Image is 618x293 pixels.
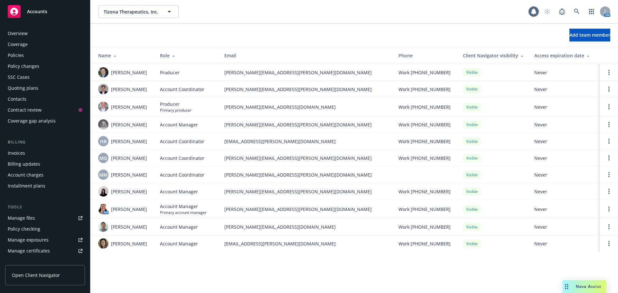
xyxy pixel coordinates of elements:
[224,52,388,59] div: Email
[160,86,204,93] span: Account Coordinator
[160,101,192,107] span: Producer
[605,223,613,231] a: Open options
[5,39,85,50] a: Coverage
[534,171,595,178] span: Never
[100,138,107,145] span: HB
[463,205,481,213] div: Visible
[605,121,613,128] a: Open options
[8,224,40,234] div: Policy checking
[224,138,388,145] span: [EMAIL_ADDRESS][PERSON_NAME][DOMAIN_NAME]
[534,188,595,195] span: Never
[8,39,28,50] div: Coverage
[398,52,453,59] div: Phone
[5,224,85,234] a: Policy checking
[463,154,481,162] div: Visible
[27,9,47,14] span: Accounts
[398,104,451,110] span: Work [PHONE_NUMBER]
[398,138,451,145] span: Work [PHONE_NUMBER]
[463,137,481,145] div: Visible
[5,170,85,180] a: Account charges
[8,116,56,126] div: Coverage gap analysis
[8,235,49,245] div: Manage exposures
[98,119,108,130] img: photo
[534,69,595,76] span: Never
[5,159,85,169] a: Billing updates
[534,121,595,128] span: Never
[463,85,481,93] div: Visible
[534,52,595,59] div: Access expiration date
[5,50,85,60] a: Policies
[463,52,524,59] div: Client Navigator visibility
[160,224,198,230] span: Account Manager
[99,155,107,161] span: MQ
[5,105,85,115] a: Contract review
[563,280,606,293] button: Nova Assist
[111,171,147,178] span: [PERSON_NAME]
[398,240,451,247] span: Work [PHONE_NUMBER]
[98,222,108,232] img: photo
[398,86,451,93] span: Work [PHONE_NUMBER]
[98,204,108,214] img: photo
[224,224,388,230] span: [PERSON_NAME][EMAIL_ADDRESS][DOMAIN_NAME]
[605,205,613,213] a: Open options
[8,246,50,256] div: Manage certificates
[8,83,38,93] div: Quoting plans
[8,159,40,169] div: Billing updates
[534,104,595,110] span: Never
[605,85,613,93] a: Open options
[5,235,85,245] a: Manage exposures
[224,104,388,110] span: [PERSON_NAME][EMAIL_ADDRESS][DOMAIN_NAME]
[5,83,85,93] a: Quoting plans
[8,170,43,180] div: Account charges
[569,29,610,41] button: Add team member
[541,5,554,18] a: Start snowing
[104,8,159,15] span: Tizona Therapeutics, Inc.
[534,155,595,161] span: Never
[98,102,108,112] img: photo
[5,181,85,191] a: Installment plans
[111,240,147,247] span: [PERSON_NAME]
[160,121,198,128] span: Account Manager
[5,139,85,145] div: Billing
[5,72,85,82] a: SSC Cases
[8,213,35,223] div: Manage files
[8,105,42,115] div: Contract review
[111,224,147,230] span: [PERSON_NAME]
[5,28,85,39] a: Overview
[398,224,451,230] span: Work [PHONE_NUMBER]
[99,171,108,178] span: MM
[5,116,85,126] a: Coverage gap analysis
[160,107,192,113] span: Primary producer
[8,181,45,191] div: Installment plans
[534,138,595,145] span: Never
[5,148,85,158] a: Invoices
[5,3,85,21] a: Accounts
[398,155,451,161] span: Work [PHONE_NUMBER]
[8,72,30,82] div: SSC Cases
[605,240,613,247] a: Open options
[160,155,204,161] span: Account Coordinator
[111,69,147,76] span: [PERSON_NAME]
[160,171,204,178] span: Account Coordinator
[605,137,613,145] a: Open options
[463,121,481,129] div: Visible
[398,188,451,195] span: Work [PHONE_NUMBER]
[556,5,568,18] a: Report a Bug
[160,203,207,210] span: Account Manager
[98,84,108,94] img: photo
[563,280,571,293] div: Drag to move
[224,206,388,213] span: [PERSON_NAME][EMAIL_ADDRESS][PERSON_NAME][DOMAIN_NAME]
[605,188,613,195] a: Open options
[5,246,85,256] a: Manage certificates
[570,5,583,18] a: Search
[8,61,39,71] div: Policy changes
[5,94,85,104] a: Contacts
[585,5,598,18] a: Switch app
[160,138,204,145] span: Account Coordinator
[98,5,179,18] button: Tizona Therapeutics, Inc.
[160,188,198,195] span: Account Manager
[463,171,481,179] div: Visible
[605,171,613,179] a: Open options
[534,240,595,247] span: Never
